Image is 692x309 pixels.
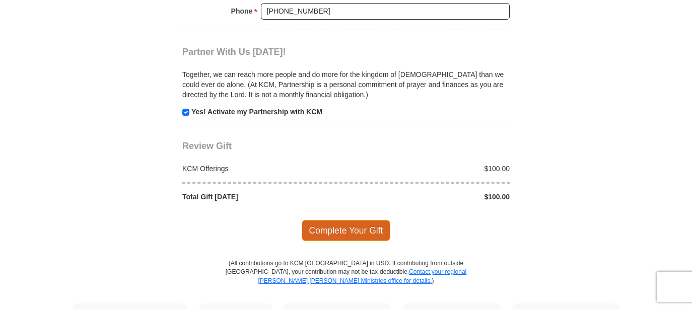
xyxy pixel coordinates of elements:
[231,4,253,18] strong: Phone
[258,268,466,284] a: Contact your regional [PERSON_NAME] [PERSON_NAME] Ministries office for details.
[182,69,510,100] p: Together, we can reach more people and do more for the kingdom of [DEMOGRAPHIC_DATA] than we coul...
[177,164,347,174] div: KCM Offerings
[182,141,232,151] span: Review Gift
[177,192,347,202] div: Total Gift [DATE]
[346,192,515,202] div: $100.00
[225,259,467,303] p: (All contributions go to KCM [GEOGRAPHIC_DATA] in USD. If contributing from outside [GEOGRAPHIC_D...
[302,220,391,241] span: Complete Your Gift
[346,164,515,174] div: $100.00
[191,108,322,116] strong: Yes! Activate my Partnership with KCM
[182,47,286,57] span: Partner With Us [DATE]!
